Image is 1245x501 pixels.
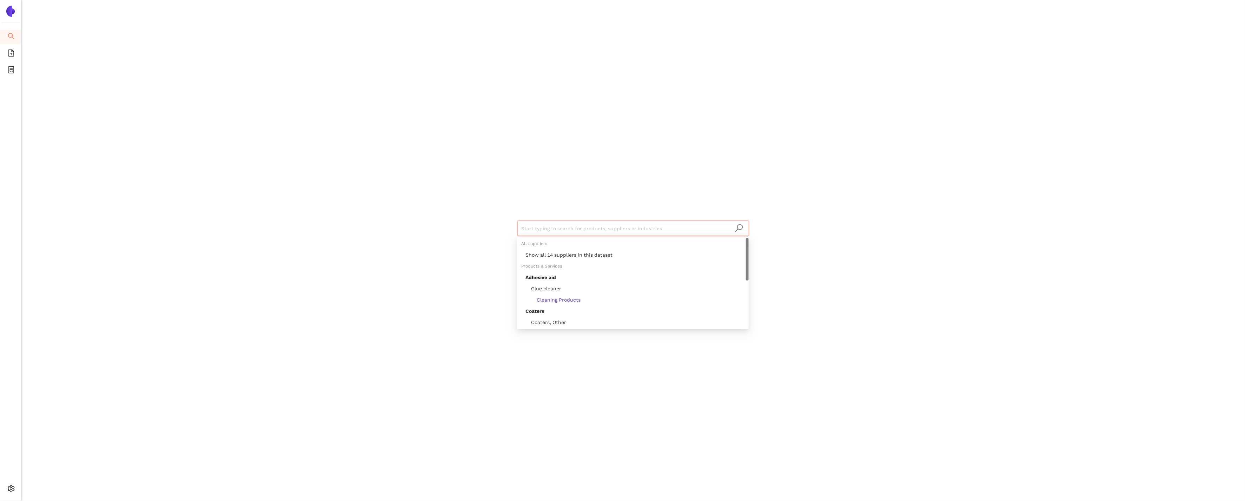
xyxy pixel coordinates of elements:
img: Logo [5,6,16,17]
span: search [8,30,15,44]
span: Cleaning Products [525,297,581,303]
div: Products & Services [517,261,749,272]
span: file-add [8,47,15,61]
span: setting [8,483,15,497]
div: Show all 14 suppliers in this dataset [517,249,749,261]
span: Adhesive aid [525,275,556,280]
span: Glue cleaner [525,286,561,291]
div: Show all 14 suppliers in this dataset [525,251,744,259]
span: Coaters [525,308,544,314]
span: container [8,64,15,78]
div: All suppliers [517,238,749,249]
span: search [735,224,743,232]
span: Coaters, Other [525,319,566,325]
